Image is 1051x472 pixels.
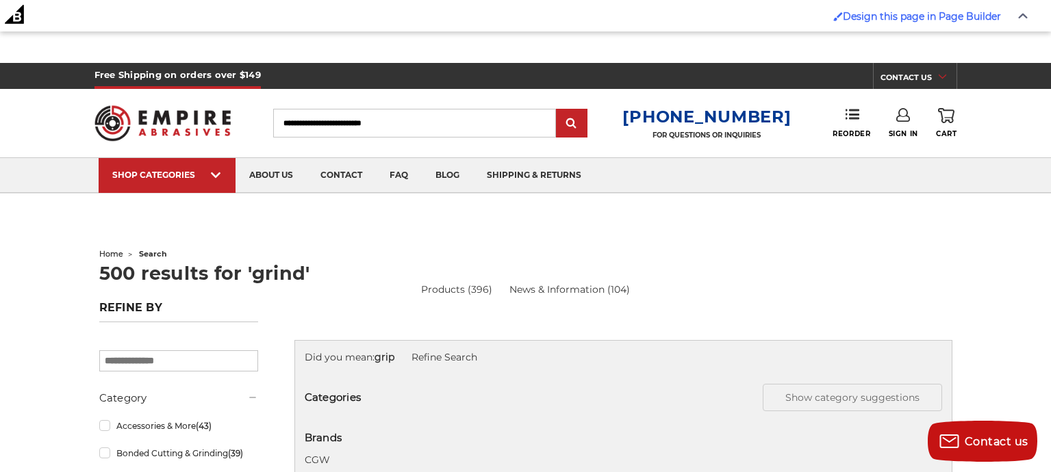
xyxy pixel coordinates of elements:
a: shipping & returns [473,158,595,193]
a: [PHONE_NUMBER] [622,107,791,127]
a: News & Information (104) [509,283,630,297]
h1: 500 results for 'grind' [99,264,952,283]
span: (43) [196,421,212,431]
span: (39) [228,448,243,458]
a: Refine Search [411,351,477,363]
span: search [139,249,167,259]
a: faq [376,158,422,193]
a: contact [307,158,376,193]
img: Empire Abrasives [94,96,231,150]
h5: Category [99,390,258,406]
a: about us [236,158,307,193]
a: Products (396) [421,283,492,296]
p: FOR QUESTIONS OR INQUIRIES [622,131,791,140]
a: Bonded Cutting & Grinding [99,441,258,465]
span: Sign In [889,129,918,138]
h5: Free Shipping on orders over $149 [94,63,261,89]
a: Enabled brush for page builder edit. Design this page in Page Builder [826,3,1008,29]
div: Did you mean: [305,350,942,365]
img: Enabled brush for page builder edit. [833,12,843,21]
a: CGW [305,454,330,466]
h5: Brands [305,430,942,446]
a: CONTACT US [881,70,957,89]
span: Contact us [965,435,1028,448]
div: SHOP CATEGORIES [112,170,222,180]
a: Cart [936,108,957,138]
a: Reorder [833,108,870,137]
span: Design this page in Page Builder [843,10,1001,23]
h5: Refine by [99,301,258,322]
h5: Categories [305,384,942,411]
button: Contact us [928,421,1037,462]
strong: grip [375,351,394,363]
img: Close Admin Bar [1018,13,1028,19]
span: Reorder [833,129,870,138]
a: Accessories & More [99,414,258,438]
a: home [99,249,123,259]
span: Cart [936,129,957,138]
a: blog [422,158,473,193]
button: Show category suggestions [763,384,942,411]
